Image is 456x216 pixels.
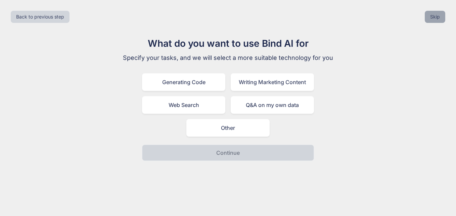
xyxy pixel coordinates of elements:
[231,96,314,114] div: Q&A on my own data
[216,149,240,157] p: Continue
[231,73,314,91] div: Writing Marketing Content
[115,36,341,50] h1: What do you want to use Bind AI for
[142,73,225,91] div: Generating Code
[425,11,445,23] button: Skip
[115,53,341,63] p: Specify your tasks, and we will select a more suitable technology for you
[11,11,70,23] button: Back to previous step
[186,119,270,137] div: Other
[142,96,225,114] div: Web Search
[142,145,314,161] button: Continue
